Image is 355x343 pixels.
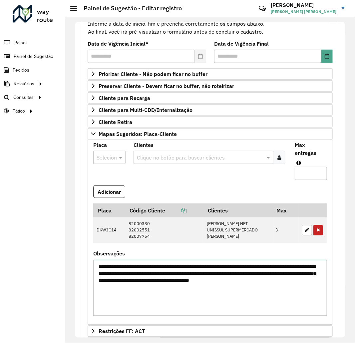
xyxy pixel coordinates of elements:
[88,40,149,48] label: Data de Vigência Inicial
[88,326,333,337] a: Restrições FF: ACT
[134,141,154,149] label: Clientes
[93,185,125,198] button: Adicionar
[14,53,53,60] span: Painel de Sugestão
[93,203,125,217] th: Placa
[214,40,269,48] label: Data de Vigência Final
[271,2,337,8] h3: [PERSON_NAME]
[99,119,132,125] span: Cliente Retira
[14,39,27,46] span: Painel
[88,80,333,92] a: Preservar Cliente - Devem ficar no buffer, não roteirizar
[93,217,125,243] td: DKW3C14
[88,128,333,140] a: Mapas Sugeridos: Placa-Cliente
[13,94,34,101] span: Consultas
[272,217,299,243] td: 3
[321,50,333,63] button: Choose Date
[77,5,182,12] h2: Painel de Sugestão - Editar registro
[271,9,337,15] span: [PERSON_NAME] [PERSON_NAME]
[99,329,145,334] span: Restrições FF: ACT
[13,67,29,74] span: Pedidos
[165,207,186,214] a: Copiar
[93,250,125,258] label: Observações
[295,141,327,157] label: Max entregas
[125,217,203,243] td: 82000330 82002551 82007754
[99,83,234,89] span: Preservar Cliente - Devem ficar no buffer, não roteirizar
[88,68,333,80] a: Priorizar Cliente - Não podem ficar no buffer
[99,71,207,77] span: Priorizar Cliente - Não podem ficar no buffer
[99,95,150,101] span: Cliente para Recarga
[203,217,272,243] td: [PERSON_NAME] NET UNISSUL SUPERMERCADO [PERSON_NAME]
[88,140,333,325] div: Mapas Sugeridos: Placa-Cliente
[203,203,272,217] th: Clientes
[13,108,25,115] span: Tático
[255,1,269,16] a: Contato Rápido
[88,116,333,128] a: Cliente Retira
[88,11,333,36] div: Informe a data de inicio, fim e preencha corretamente os campos abaixo. Ao final, você irá pré-vi...
[93,141,107,149] label: Placa
[99,107,192,113] span: Cliente para Multi-CDD/Internalização
[99,131,177,137] span: Mapas Sugeridos: Placa-Cliente
[125,203,203,217] th: Código Cliente
[88,104,333,116] a: Cliente para Multi-CDD/Internalização
[88,92,333,104] a: Cliente para Recarga
[296,160,301,166] em: Máximo de clientes que serão colocados na mesma rota com os clientes informados
[272,203,299,217] th: Max
[14,80,34,87] span: Relatórios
